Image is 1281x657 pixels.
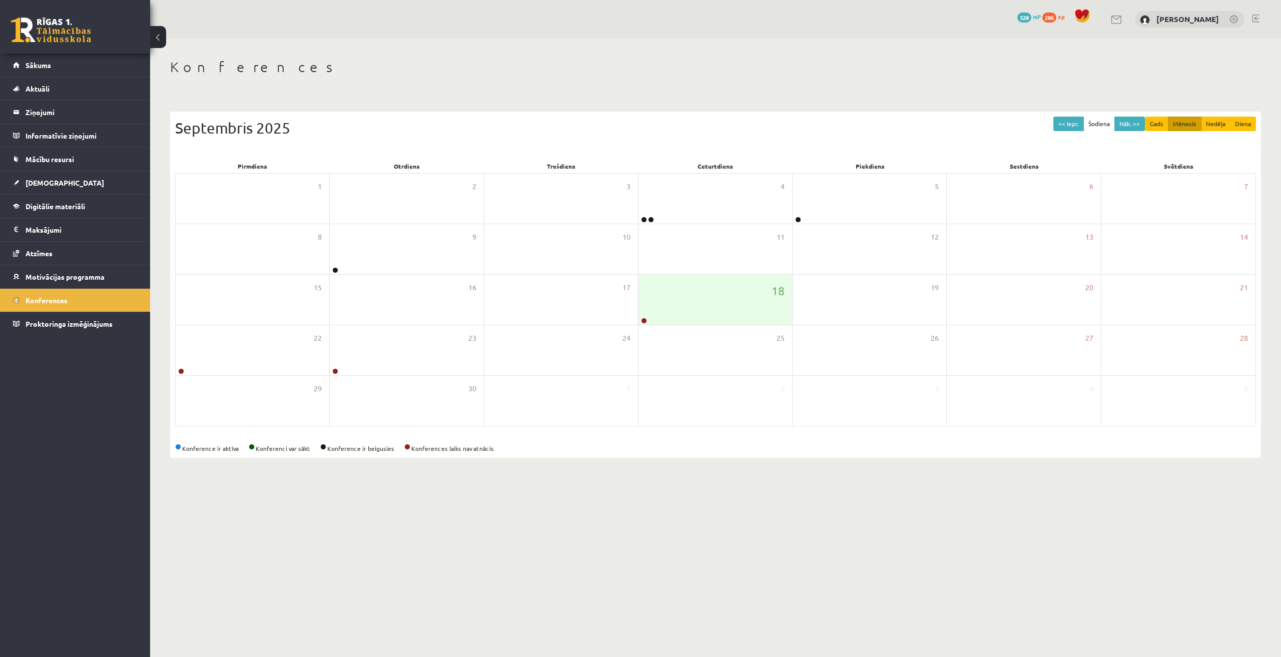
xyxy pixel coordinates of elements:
button: Gads [1145,117,1168,131]
a: Maksājumi [13,218,138,241]
legend: Ziņojumi [26,101,138,124]
a: [PERSON_NAME] [1156,14,1219,24]
span: 1 [318,181,322,192]
span: 24 [622,333,630,344]
span: 6 [1089,181,1093,192]
span: Digitālie materiāli [26,202,85,211]
div: Konference ir aktīva Konferenci var sākt Konference ir beigusies Konferences laiks nav atnācis [175,444,1256,453]
div: Ceturtdiena [638,159,793,173]
a: Ziņojumi [13,101,138,124]
span: 7 [1244,181,1248,192]
a: 328 mP [1017,13,1041,21]
legend: Maksājumi [26,218,138,241]
img: Aleksandrs Krutjko [1140,15,1150,25]
span: Aktuāli [26,84,50,93]
span: mP [1033,13,1041,21]
h1: Konferences [170,59,1261,76]
span: 27 [1085,333,1093,344]
a: Informatīvie ziņojumi [13,124,138,147]
a: 286 xp [1042,13,1069,21]
a: Motivācijas programma [13,265,138,288]
a: Konferences [13,289,138,312]
span: 15 [314,282,322,293]
span: Motivācijas programma [26,272,105,281]
span: Konferences [26,296,68,305]
button: Diena [1230,117,1256,131]
span: 9 [472,232,476,243]
div: Sestdiena [947,159,1102,173]
span: 29 [314,383,322,394]
span: 2 [781,383,785,394]
span: 21 [1240,282,1248,293]
span: 286 [1042,13,1056,23]
div: Septembris 2025 [175,117,1256,139]
div: Pirmdiena [175,159,330,173]
span: 26 [931,333,939,344]
legend: Informatīvie ziņojumi [26,124,138,147]
span: 28 [1240,333,1248,344]
span: 17 [622,282,630,293]
span: 18 [772,282,785,299]
span: 1 [626,383,630,394]
button: Nedēļa [1201,117,1230,131]
a: Digitālie materiāli [13,195,138,218]
div: Svētdiena [1101,159,1256,173]
button: Šodiena [1083,117,1115,131]
span: 4 [1089,383,1093,394]
span: 5 [1244,383,1248,394]
span: 22 [314,333,322,344]
span: 19 [931,282,939,293]
span: 14 [1240,232,1248,243]
span: 10 [622,232,630,243]
span: 2 [472,181,476,192]
span: xp [1058,13,1064,21]
span: Mācību resursi [26,155,74,164]
span: 23 [468,333,476,344]
a: Mācību resursi [13,148,138,171]
button: << Iepr. [1053,117,1084,131]
span: 20 [1085,282,1093,293]
a: Aktuāli [13,77,138,100]
a: Proktoringa izmēģinājums [13,312,138,335]
span: 328 [1017,13,1031,23]
span: Sākums [26,61,51,70]
span: 3 [626,181,630,192]
div: Trešdiena [484,159,638,173]
div: Otrdiena [330,159,484,173]
span: 16 [468,282,476,293]
span: 12 [931,232,939,243]
span: 5 [935,181,939,192]
span: 8 [318,232,322,243]
span: 25 [777,333,785,344]
a: [DEMOGRAPHIC_DATA] [13,171,138,194]
button: Nāk. >> [1114,117,1145,131]
span: 3 [935,383,939,394]
span: 4 [781,181,785,192]
span: 11 [777,232,785,243]
span: Atzīmes [26,249,53,258]
div: Piekdiena [793,159,947,173]
button: Mēnesis [1168,117,1201,131]
span: Proktoringa izmēģinājums [26,319,113,328]
span: [DEMOGRAPHIC_DATA] [26,178,104,187]
span: 13 [1085,232,1093,243]
a: Sākums [13,54,138,77]
a: Atzīmes [13,242,138,265]
span: 30 [468,383,476,394]
a: Rīgas 1. Tālmācības vidusskola [11,18,91,43]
